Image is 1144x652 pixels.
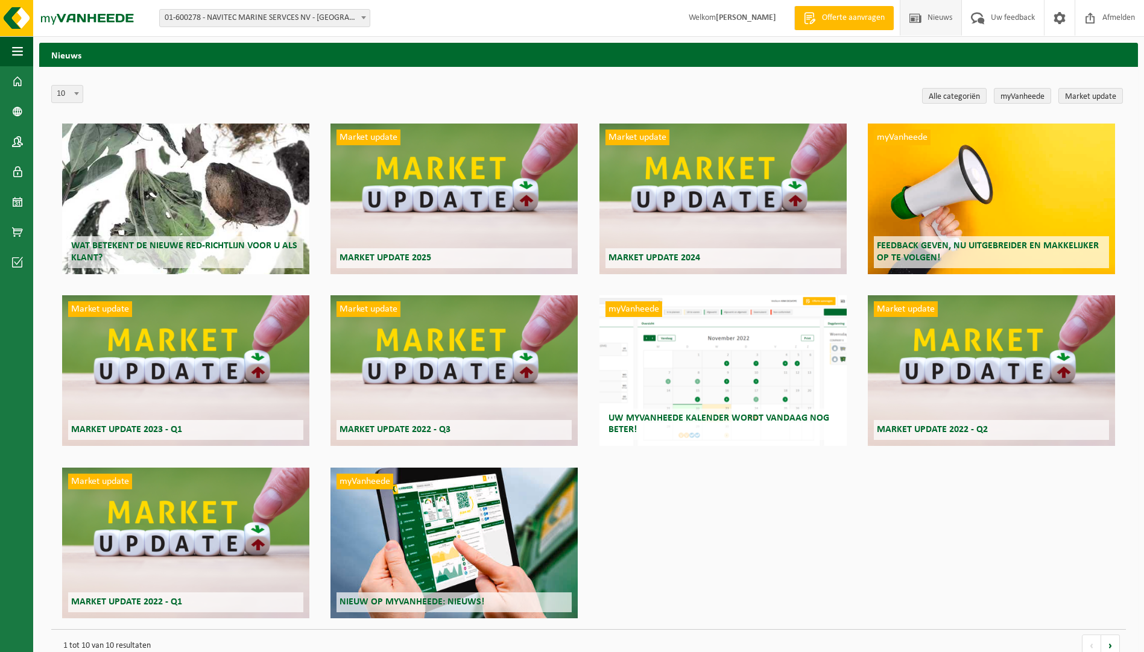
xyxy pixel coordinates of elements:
[71,241,297,262] span: Wat betekent de nieuwe RED-richtlijn voor u als klant?
[994,88,1051,104] a: myVanheede
[337,301,400,317] span: Market update
[877,241,1099,262] span: Feedback geven, nu uitgebreider en makkelijker op te volgen!
[71,597,182,607] span: Market update 2022 - Q1
[599,124,847,274] a: Market update Market update 2024
[877,425,988,434] span: Market update 2022 - Q2
[868,124,1115,274] a: myVanheede Feedback geven, nu uitgebreider en makkelijker op te volgen!
[1058,88,1123,104] a: Market update
[51,85,83,103] span: 10
[605,130,669,145] span: Market update
[608,253,700,263] span: Market update 2024
[608,413,829,434] span: Uw myVanheede kalender wordt vandaag nog beter!
[39,43,1138,66] h2: Nieuws
[716,13,776,22] strong: [PERSON_NAME]
[337,474,393,489] span: myVanheede
[330,124,578,274] a: Market update Market update 2025
[819,12,888,24] span: Offerte aanvragen
[340,597,484,607] span: Nieuw op myVanheede: Nieuws!
[874,130,931,145] span: myVanheede
[330,295,578,446] a: Market update Market update 2022 - Q3
[874,301,938,317] span: Market update
[160,10,370,27] span: 01-600278 - NAVITEC MARINE SERVCES NV - ANTWERPEN
[62,468,309,618] a: Market update Market update 2022 - Q1
[62,295,309,446] a: Market update Market update 2023 - Q1
[68,474,132,489] span: Market update
[868,295,1115,446] a: Market update Market update 2022 - Q2
[340,253,431,263] span: Market update 2025
[605,301,662,317] span: myVanheede
[68,301,132,317] span: Market update
[62,124,309,274] a: Wat betekent de nieuwe RED-richtlijn voor u als klant?
[330,468,578,618] a: myVanheede Nieuw op myVanheede: Nieuws!
[159,9,370,27] span: 01-600278 - NAVITEC MARINE SERVCES NV - ANTWERPEN
[922,88,987,104] a: Alle categoriën
[337,130,400,145] span: Market update
[71,425,182,434] span: Market update 2023 - Q1
[340,425,450,434] span: Market update 2022 - Q3
[599,295,847,446] a: myVanheede Uw myVanheede kalender wordt vandaag nog beter!
[52,86,83,102] span: 10
[794,6,894,30] a: Offerte aanvragen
